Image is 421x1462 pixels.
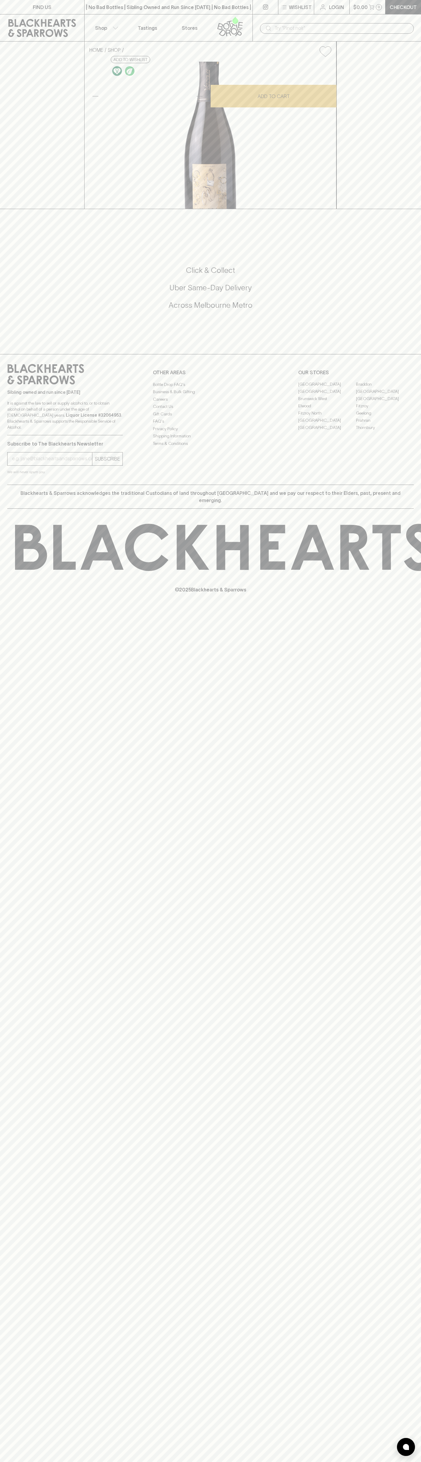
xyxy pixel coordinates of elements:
a: [GEOGRAPHIC_DATA] [298,424,356,431]
input: e.g. jane@blackheartsandsparrows.com.au [12,454,92,464]
a: Bottle Drop FAQ's [153,381,268,388]
p: $0.00 [353,4,368,11]
p: Checkout [390,4,417,11]
a: Prahran [356,417,414,424]
a: Braddon [356,381,414,388]
p: Login [329,4,344,11]
a: [GEOGRAPHIC_DATA] [356,395,414,403]
p: Sibling owned and run since [DATE] [7,389,123,395]
a: Shipping Information [153,433,268,440]
button: Add to wishlist [317,44,334,59]
a: HOME [89,47,103,53]
a: [GEOGRAPHIC_DATA] [356,388,414,395]
button: SUBSCRIBE [92,452,122,465]
a: Fitzroy North [298,410,356,417]
a: [GEOGRAPHIC_DATA] [298,381,356,388]
p: Subscribe to The Blackhearts Newsletter [7,440,123,447]
a: Organic [123,65,136,77]
a: Elwood [298,403,356,410]
button: Shop [85,14,127,41]
h5: Uber Same-Day Delivery [7,283,414,293]
a: Privacy Policy [153,425,268,432]
p: FIND US [33,4,51,11]
a: Tastings [126,14,169,41]
a: SHOP [108,47,121,53]
p: SUBSCRIBE [95,455,120,462]
button: Add to wishlist [111,56,150,63]
p: 0 [378,5,380,9]
a: Made without the use of any animal products. [111,65,123,77]
img: bubble-icon [403,1444,409,1450]
h5: Across Melbourne Metro [7,300,414,310]
p: OTHER AREAS [153,369,268,376]
button: ADD TO CART [211,85,336,107]
a: Thornbury [356,424,414,431]
p: Tastings [138,24,157,32]
a: Careers [153,396,268,403]
a: Contact Us [153,403,268,410]
p: ADD TO CART [258,93,290,100]
a: Geelong [356,410,414,417]
a: Stores [169,14,211,41]
div: Call to action block [7,241,414,342]
a: [GEOGRAPHIC_DATA] [298,417,356,424]
a: Gift Cards [153,410,268,418]
p: It is against the law to sell or supply alcohol to, or to obtain alcohol on behalf of a person un... [7,400,123,430]
p: OUR STORES [298,369,414,376]
input: Try "Pinot noir" [274,23,409,33]
img: Vegan [112,66,122,76]
a: Business & Bulk Gifting [153,388,268,396]
a: Brunswick West [298,395,356,403]
a: Fitzroy [356,403,414,410]
h5: Click & Collect [7,265,414,275]
a: FAQ's [153,418,268,425]
img: 41519.png [85,62,336,209]
img: Organic [125,66,135,76]
a: Terms & Conditions [153,440,268,447]
p: Shop [95,24,107,32]
p: We will never spam you [7,469,123,475]
p: Wishlist [289,4,312,11]
strong: Liquor License #32064953 [66,413,121,418]
a: [GEOGRAPHIC_DATA] [298,388,356,395]
p: Blackhearts & Sparrows acknowledges the traditional Custodians of land throughout [GEOGRAPHIC_DAT... [12,489,409,504]
p: Stores [182,24,197,32]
